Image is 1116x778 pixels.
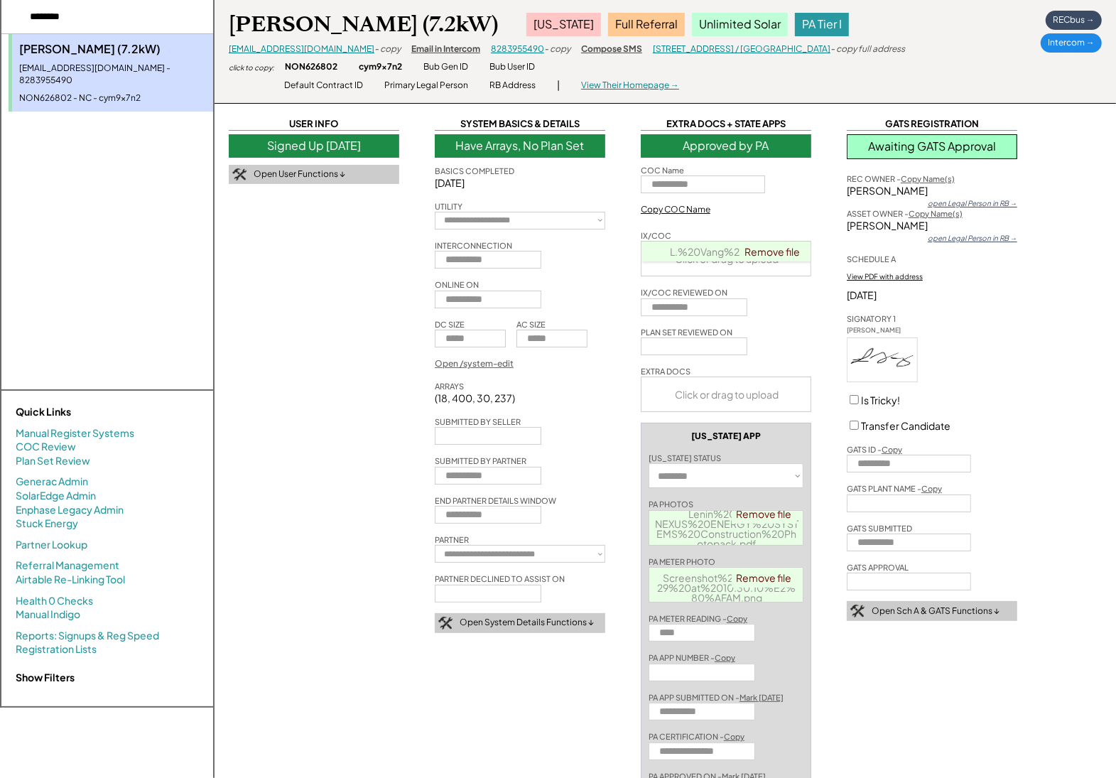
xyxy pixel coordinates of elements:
div: [PERSON_NAME] [847,326,918,335]
div: PA APP NUMBER - [649,652,735,663]
div: PA PHOTOS [649,499,693,509]
a: Health 0 Checks [16,594,93,608]
div: GATS ID - [847,444,902,455]
div: GATS APPROVAL [847,562,909,573]
div: [PERSON_NAME] (7.2kW) [229,11,498,38]
div: PA CERTIFICATION - [649,731,744,742]
div: GATS PLANT NAME - [847,483,942,494]
img: tool-icon.png [232,168,247,181]
div: SUBMITTED BY PARTNER [435,455,526,466]
div: RECbus → [1046,11,1102,30]
div: ONLINE ON [435,279,479,290]
div: Open /system-edit [435,358,514,370]
div: USER INFO [229,117,399,131]
a: Remove file [740,242,805,261]
a: Stuck Energy [16,517,78,531]
u: Copy [724,732,744,741]
div: IX/COC [641,230,671,241]
div: DC SIZE [435,319,465,330]
a: Referral Management [16,558,119,573]
div: PLAN SET REVIEWED ON [641,327,732,337]
a: Manual Register Systems [16,426,134,441]
a: Screenshot%202025-08-29%20at%2010.30.10%E2%80%AFAM.png [657,571,796,604]
div: SYSTEM BASICS & DETAILS [435,117,605,131]
div: GATS REGISTRATION [847,117,1017,131]
u: Copy [921,484,942,493]
strong: Show Filters [16,671,75,684]
div: SUBMITTED BY SELLER [435,416,521,427]
div: - copy [374,43,401,55]
div: [US_STATE] [526,13,601,36]
a: Enphase Legacy Admin [16,503,124,517]
div: PA APP SUBMITTED ON - [649,692,784,703]
a: COC Review [16,440,76,454]
label: Is Tricky! [861,394,900,406]
div: COC Name [641,165,684,175]
div: REC OWNER - [847,173,955,184]
div: [EMAIL_ADDRESS][DOMAIN_NAME] - 8283955490 [19,63,206,87]
div: UTILITY [435,201,462,212]
div: GATS SUBMITTED [847,523,912,534]
img: wA7f4k3TOSfvQAAAABJRU5ErkJggg== [847,338,917,382]
div: open Legal Person in RB → [928,233,1017,243]
div: Compose SMS [581,43,642,55]
div: Open Sch A & GATS Functions ↓ [872,605,999,617]
div: Default Contract ID [284,80,363,92]
img: tool-icon.png [850,605,865,617]
div: Bub User ID [489,61,535,73]
div: Quick Links [16,405,158,419]
a: [STREET_ADDRESS] / [GEOGRAPHIC_DATA] [653,43,830,54]
div: EXTRA DOCS [641,366,690,377]
div: [PERSON_NAME] [847,184,1017,198]
div: Signed Up [DATE] [229,134,399,157]
div: NON626802 - NC - cym9x7n2 [19,92,206,104]
div: IX/COC REVIEWED ON [641,287,727,298]
a: Lenin%20Vang-NEXUS%20ENERGY%20SYSTEMS%20Construction%20Photopack.pdf [655,507,798,550]
a: SolarEdge Admin [16,489,96,503]
div: Have Arrays, No Plan Set [435,134,605,157]
span: L.%20Vang%20pto.pdf [671,245,784,258]
div: click to copy: [229,63,274,72]
div: [PERSON_NAME] [847,219,1017,233]
a: Plan Set Review [16,454,90,468]
a: Manual Indigo [16,607,80,622]
a: 8283955490 [491,43,544,54]
div: Copy COC Name [641,204,710,216]
div: RB Address [489,80,536,92]
a: Partner Lookup [16,538,87,552]
div: - copy [544,43,570,55]
div: Open User Functions ↓ [254,168,345,180]
u: Copy Name(s) [909,209,963,218]
a: Registration Lists [16,642,97,657]
div: [PERSON_NAME] (7.2kW) [19,41,206,57]
div: [DATE] [847,288,1017,303]
div: View PDF with address [847,271,923,281]
div: BASICS COMPLETED [435,166,514,176]
div: Click or drag to upload [641,377,812,411]
div: END PARTNER DETAILS WINDOW [435,495,556,506]
a: Reports: Signups & Reg Speed [16,629,159,643]
label: Transfer Candidate [861,419,950,432]
div: Unlimited Solar [692,13,788,36]
u: Copy Name(s) [901,174,955,183]
div: [US_STATE] STATUS [649,453,721,463]
div: AC SIZE [516,319,546,330]
div: View Their Homepage → [581,80,679,92]
div: SIGNATORY 1 [847,313,896,324]
div: SCHEDULE A [847,254,896,264]
a: Remove file [732,504,797,524]
div: PA METER READING - [649,613,747,624]
a: [EMAIL_ADDRESS][DOMAIN_NAME] [229,43,374,54]
div: Email in Intercom [411,43,480,55]
div: [US_STATE] APP [691,431,761,442]
div: ARRAYS [435,381,464,391]
div: Bub Gen ID [423,61,468,73]
div: open Legal Person in RB → [928,198,1017,208]
div: PA METER PHOTO [649,556,715,567]
a: Generac Admin [16,475,88,489]
div: NON626802 [285,61,337,73]
u: Copy [727,614,747,623]
div: ASSET OWNER - [847,208,963,219]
